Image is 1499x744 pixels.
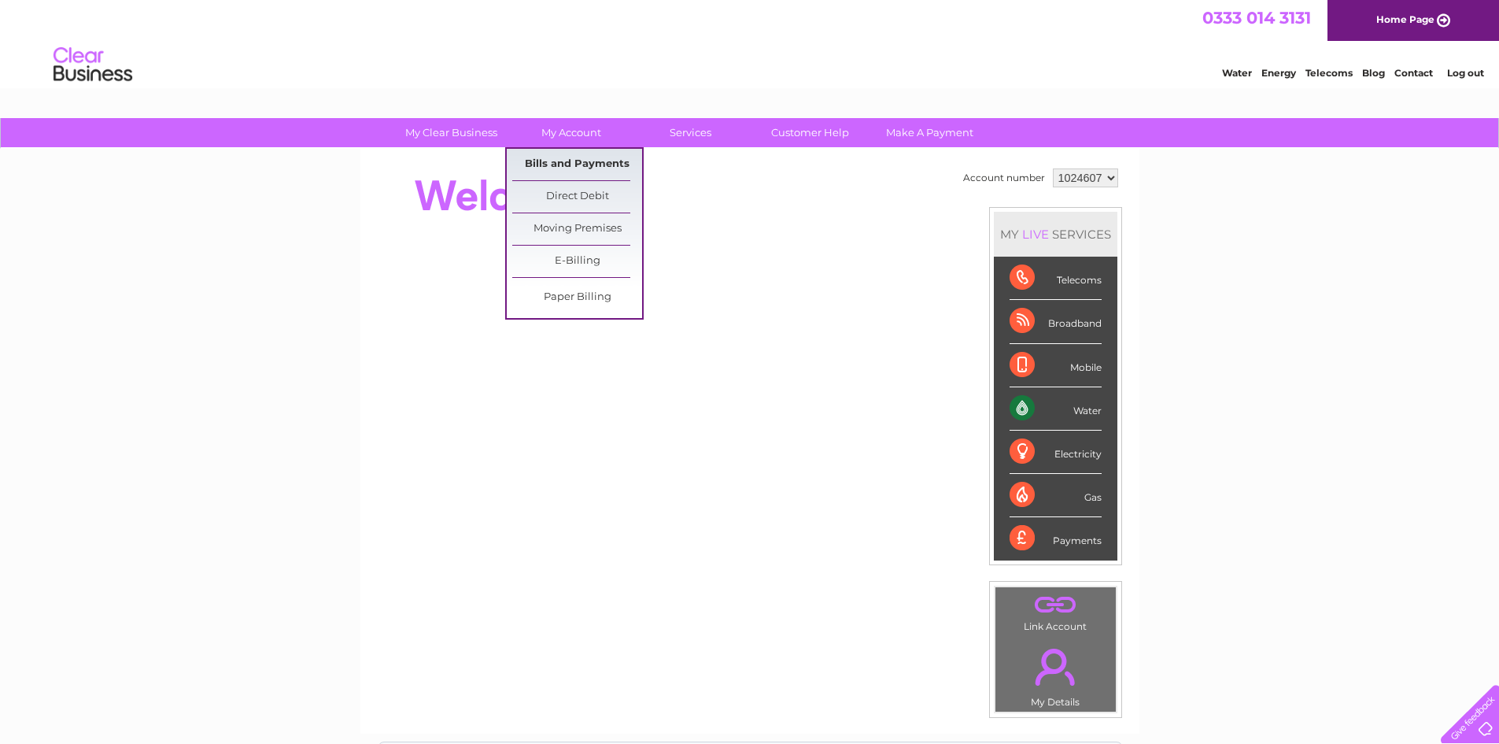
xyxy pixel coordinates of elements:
[1010,431,1102,474] div: Electricity
[512,149,642,180] a: Bills and Payments
[865,118,995,147] a: Make A Payment
[1447,67,1484,79] a: Log out
[1010,517,1102,560] div: Payments
[512,213,642,245] a: Moving Premises
[378,9,1122,76] div: Clear Business is a trading name of Verastar Limited (registered in [GEOGRAPHIC_DATA] No. 3667643...
[512,181,642,213] a: Direct Debit
[1222,67,1252,79] a: Water
[999,591,1112,619] a: .
[506,118,636,147] a: My Account
[386,118,516,147] a: My Clear Business
[1010,474,1102,517] div: Gas
[995,587,1117,636] td: Link Account
[1305,67,1353,79] a: Telecoms
[1394,67,1433,79] a: Contact
[959,165,1049,191] td: Account number
[53,41,133,89] img: logo.png
[626,118,755,147] a: Services
[745,118,875,147] a: Customer Help
[1202,8,1311,28] a: 0333 014 3131
[512,246,642,277] a: E-Billing
[512,282,642,313] a: Paper Billing
[1010,387,1102,431] div: Water
[994,212,1117,257] div: MY SERVICES
[1010,300,1102,343] div: Broadband
[1362,67,1385,79] a: Blog
[1261,67,1296,79] a: Energy
[1010,257,1102,300] div: Telecoms
[1010,344,1102,387] div: Mobile
[999,639,1112,694] a: .
[1019,227,1052,242] div: LIVE
[995,635,1117,713] td: My Details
